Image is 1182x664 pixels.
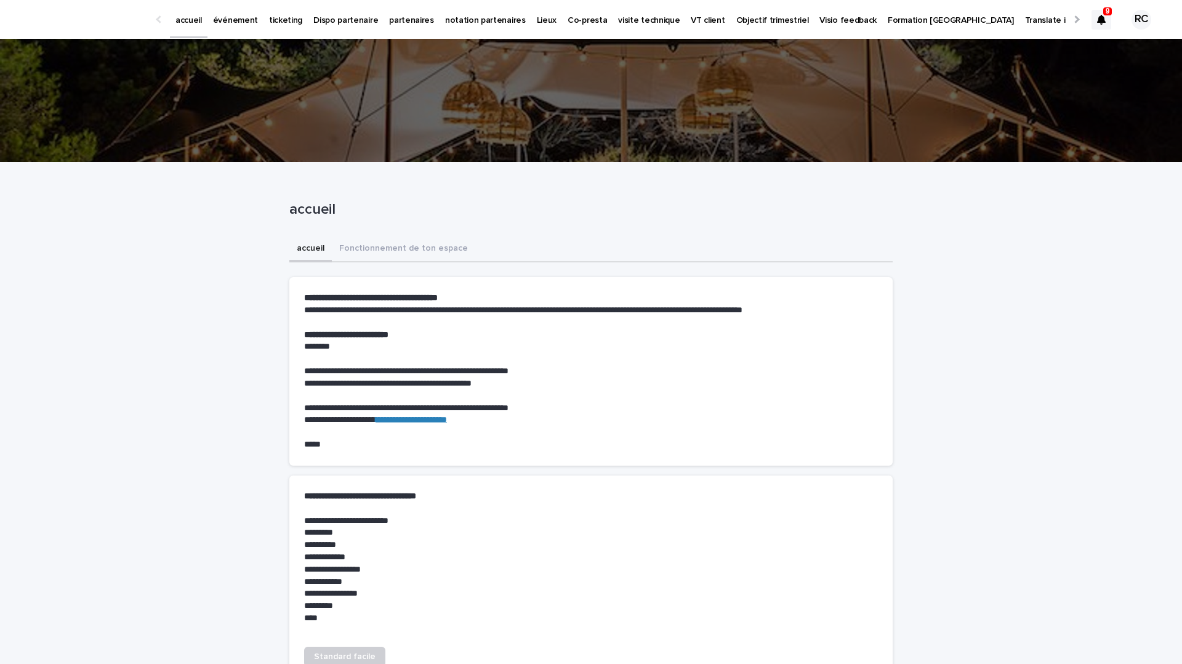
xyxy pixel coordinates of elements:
p: 9 [1106,7,1110,15]
div: RC [1132,10,1151,30]
div: 9 [1092,10,1111,30]
img: Ls34BcGeRexTGTNfXpUC [25,7,144,32]
button: accueil [289,237,332,262]
p: accueil [289,201,888,219]
span: Standard facile [314,652,376,661]
button: Fonctionnement de ton espace [332,237,475,262]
